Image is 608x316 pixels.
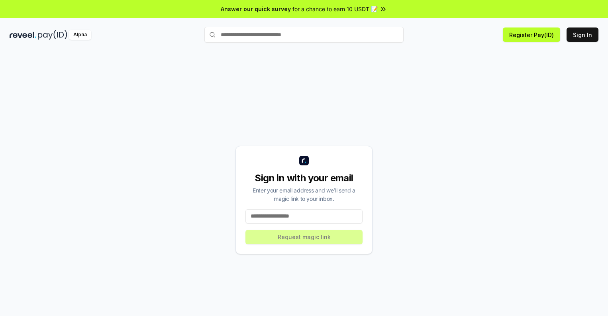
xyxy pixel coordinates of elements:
div: Enter your email address and we’ll send a magic link to your inbox. [245,186,363,203]
div: Alpha [69,30,91,40]
span: for a chance to earn 10 USDT 📝 [292,5,378,13]
span: Answer our quick survey [221,5,291,13]
img: logo_small [299,156,309,165]
img: reveel_dark [10,30,36,40]
button: Register Pay(ID) [503,27,560,42]
div: Sign in with your email [245,172,363,184]
img: pay_id [38,30,67,40]
button: Sign In [567,27,598,42]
